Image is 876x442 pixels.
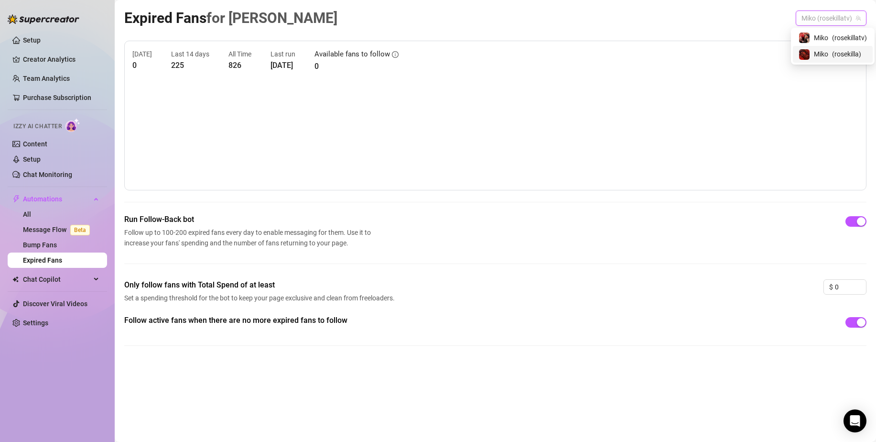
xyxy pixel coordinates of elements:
article: 826 [228,59,251,71]
a: Discover Viral Videos [23,300,87,308]
span: Follow up to 100-200 expired fans every day to enable messaging for them. Use it to increase your... [124,227,375,248]
span: Run Follow-Back bot [124,214,375,225]
span: Beta [70,225,90,235]
article: Last 14 days [171,49,209,59]
span: Miko (rosekillatv) [801,11,861,25]
a: Message FlowBeta [23,226,94,233]
article: Expired Fans [124,7,337,29]
article: [DATE] [132,49,152,59]
article: Available fans to follow [314,49,390,60]
span: for [PERSON_NAME] [206,10,337,26]
span: Izzy AI Chatter [13,122,62,131]
span: ( rosekillatv ) [832,33,867,43]
article: 0 [314,60,399,72]
a: Expired Fans [23,256,62,264]
a: Purchase Subscription [23,94,91,101]
span: ( rosekilla ) [832,49,861,59]
span: Miko [814,49,828,59]
span: info-circle [392,51,399,58]
a: Setup [23,155,41,163]
input: 0.00 [835,280,866,294]
div: Open Intercom Messenger [844,409,866,432]
img: Chat Copilot [12,276,19,283]
article: All Time [228,49,251,59]
a: Chat Monitoring [23,171,72,178]
a: Bump Fans [23,241,57,249]
span: Only follow fans with Total Spend of at least [124,279,398,291]
article: 0 [132,59,152,71]
article: [DATE] [270,59,295,71]
span: Chat Copilot [23,272,91,287]
a: Settings [23,319,48,327]
a: Setup [23,36,41,44]
img: logo-BBDzfeDw.svg [8,14,79,24]
span: thunderbolt [12,195,20,203]
span: Set a spending threshold for the bot to keep your page exclusive and clean from freeloaders. [124,293,398,303]
img: Miko [799,49,810,60]
article: 225 [171,59,209,71]
a: Creator Analytics [23,52,99,67]
span: Follow active fans when there are no more expired fans to follow [124,315,398,326]
span: team [855,15,861,21]
a: All [23,210,31,218]
a: Team Analytics [23,75,70,82]
img: AI Chatter [65,118,80,132]
a: Content [23,140,47,148]
img: Miko [799,33,810,43]
span: Miko [814,33,828,43]
span: Automations [23,191,91,207]
article: Last run [270,49,295,59]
